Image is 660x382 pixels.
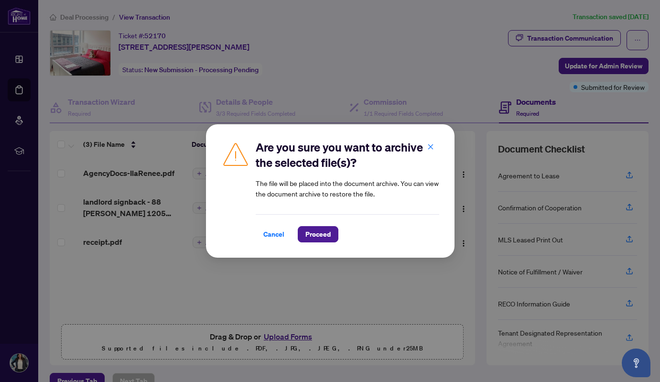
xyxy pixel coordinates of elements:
[263,227,284,242] span: Cancel
[305,227,331,242] span: Proceed
[622,349,650,377] button: Open asap
[256,226,292,242] button: Cancel
[298,226,338,242] button: Proceed
[221,140,250,168] img: Caution Icon
[427,143,434,150] span: close
[256,178,439,199] article: The file will be placed into the document archive. You can view the document archive to restore t...
[256,140,439,170] h2: Are you sure you want to archive the selected file(s)?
